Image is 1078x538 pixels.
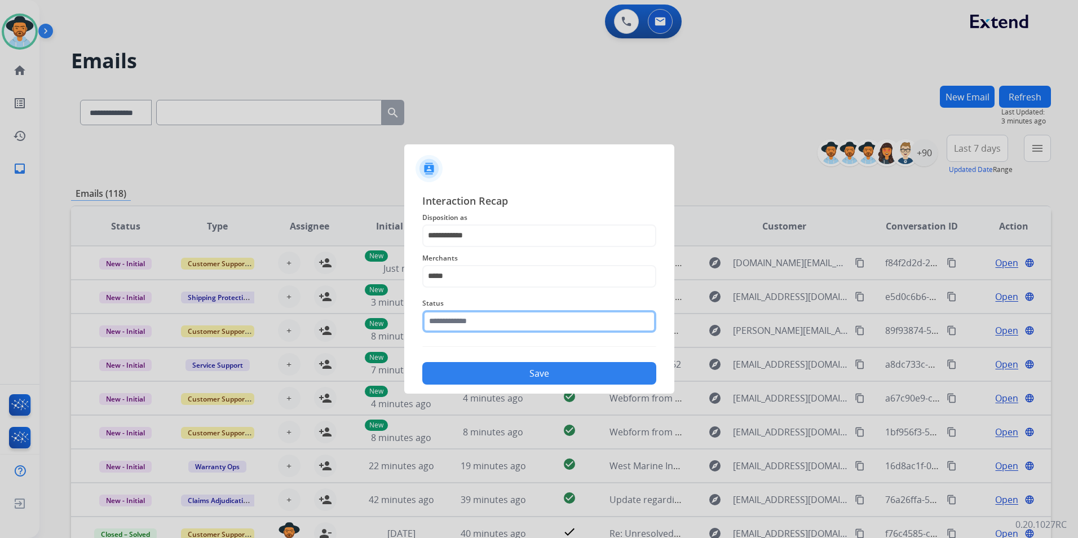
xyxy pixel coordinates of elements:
[422,297,656,310] span: Status
[422,211,656,224] span: Disposition as
[422,362,656,385] button: Save
[422,193,656,211] span: Interaction Recap
[422,252,656,265] span: Merchants
[422,346,656,347] img: contact-recap-line.svg
[1015,518,1067,531] p: 0.20.1027RC
[416,155,443,182] img: contactIcon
